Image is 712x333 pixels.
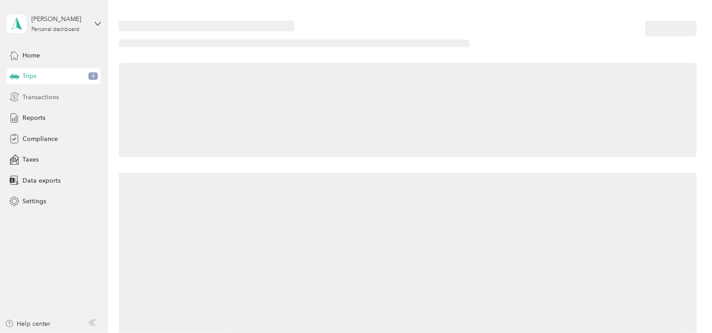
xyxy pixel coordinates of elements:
[662,283,712,333] iframe: Everlance-gr Chat Button Frame
[22,71,36,81] span: Trips
[22,51,40,60] span: Home
[88,72,98,80] span: 4
[22,113,45,123] span: Reports
[5,319,51,329] button: Help center
[22,92,59,102] span: Transactions
[22,134,58,144] span: Compliance
[31,27,79,32] div: Personal dashboard
[31,14,87,24] div: [PERSON_NAME]
[22,155,39,164] span: Taxes
[22,176,61,185] span: Data exports
[22,197,46,206] span: Settings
